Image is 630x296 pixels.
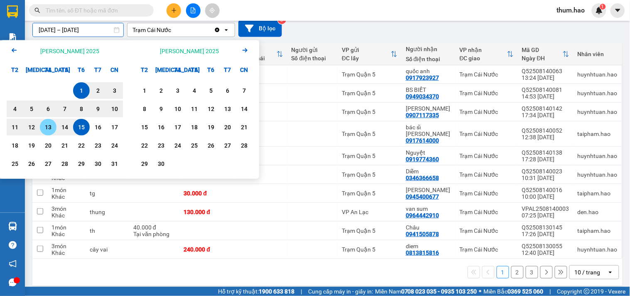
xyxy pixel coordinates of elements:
div: van sum [406,205,451,212]
div: Trạm Quận 5 [342,90,397,96]
div: Lê Nguyễn [406,187,451,193]
div: Choose Thứ Hai, tháng 09 8 2025. It's available. [136,101,153,117]
div: T4 [40,62,56,78]
strong: 0369 525 060 [508,288,544,295]
div: 20 [42,141,54,150]
span: file-add [190,7,196,13]
div: 3 [109,86,120,96]
div: Choose Thứ Ba, tháng 09 16 2025. It's available. [153,119,169,136]
span: notification [9,260,17,268]
div: Trạm Quận 5 [342,109,397,115]
div: 3 món [51,243,81,249]
div: 3 [172,86,184,96]
div: 22 [76,141,87,150]
div: Choose Thứ Năm, tháng 09 18 2025. It's available. [186,119,203,136]
div: Choose Thứ Hai, tháng 09 29 2025. It's available. [136,155,153,172]
div: [MEDICAL_DATA] [23,62,40,78]
div: Trạm Cái Nước [460,153,514,159]
sup: 1 [600,4,606,10]
div: 10:00 [DATE] [522,193,569,200]
div: 0813815816 [406,249,439,256]
div: 13 [222,104,233,114]
div: T6 [203,62,219,78]
div: Choose Thứ Bảy, tháng 08 23 2025. It's available. [90,137,106,154]
div: 0346366658 [406,175,439,181]
div: 15 [139,122,150,132]
div: Q52508140138 [522,149,569,156]
div: Selected end date. Thứ Sáu, tháng 08 15 2025. It's available. [73,119,90,136]
div: 29 [139,159,150,169]
div: [PERSON_NAME] 2025 [40,47,99,55]
div: Choose Thứ Tư, tháng 08 20 2025. It's available. [40,137,56,154]
span: | [550,287,551,296]
div: Choose Thứ Tư, tháng 09 3 2025. It's available. [169,82,186,99]
div: tg [90,190,125,197]
div: VP gửi [342,47,391,53]
div: Trạm Cái Nước [460,171,514,178]
div: Người nhận [406,46,451,52]
div: Choose Thứ Năm, tháng 08 14 2025. It's available. [56,119,73,136]
div: Châu [406,224,451,231]
div: 130.000 đ [184,209,230,215]
div: 12:40 [DATE] [522,249,569,256]
div: quốc anh [406,68,451,74]
div: Choose Thứ Tư, tháng 09 10 2025. It's available. [169,101,186,117]
span: Miền Bắc [484,287,544,296]
div: taipham.hao [578,131,618,137]
span: Miền Nam [375,287,477,296]
div: Q52508140052 [522,127,569,134]
div: Khác [51,249,81,256]
div: Choose Thứ Hai, tháng 08 11 2025. It's available. [7,119,23,136]
div: Choose Thứ Ba, tháng 09 30 2025. It's available. [153,155,169,172]
span: caret-down [614,7,622,14]
div: 6 [222,86,233,96]
div: Nguyệt [406,149,451,156]
div: CN [236,62,252,78]
div: 11 [9,122,21,132]
div: Choose Chủ Nhật, tháng 09 14 2025. It's available. [236,101,252,117]
div: 0917614000 [406,137,439,144]
span: plus [171,7,177,13]
div: Choose Chủ Nhật, tháng 09 7 2025. It's available. [236,82,252,99]
div: Trạm Quận 5 [342,246,397,253]
button: caret-down [610,3,625,18]
div: huynhtuan.hao [578,246,618,253]
div: 14 [238,104,250,114]
div: 240.000 đ [184,246,230,253]
div: VPAL2508140003 [522,205,569,212]
div: 1 [139,86,150,96]
div: 9 [92,104,104,114]
div: 10 [109,104,120,114]
div: Choose Thứ Tư, tháng 09 17 2025. It's available. [169,119,186,136]
div: 19 [26,141,37,150]
div: huynhtuan.hao [578,171,618,178]
div: Q52508140081 [522,86,569,93]
div: 12 [26,122,37,132]
div: 21 [59,141,71,150]
img: icon-new-feature [596,7,603,14]
span: | [301,287,302,296]
div: 6 [42,104,54,114]
div: 1 món [51,187,81,193]
input: Selected Trạm Cái Nước. [172,26,173,34]
div: 20 [222,122,233,132]
div: bác sĩ Diệu [406,124,451,137]
div: 25 [9,159,21,169]
div: Choose Chủ Nhật, tháng 08 24 2025. It's available. [106,137,123,154]
div: 0964442910 [406,212,439,219]
div: Choose Thứ Năm, tháng 08 28 2025. It's available. [56,155,73,172]
th: Toggle SortBy [233,43,287,65]
div: Khác [51,212,81,219]
div: huynhtuan.hao [578,109,618,115]
div: Choose Thứ Bảy, tháng 09 13 2025. It's available. [219,101,236,117]
div: Choose Thứ Hai, tháng 08 18 2025. It's available. [7,137,23,154]
div: Số điện thoại [292,55,333,62]
div: Tại văn phòng [133,231,175,237]
div: 25 [189,141,200,150]
div: 19 [205,122,217,132]
div: [PERSON_NAME] 2025 [160,47,219,55]
span: copyright [584,289,590,294]
div: Choose Chủ Nhật, tháng 08 10 2025. It's available. [106,101,123,117]
div: 0945400677 [406,193,439,200]
div: 4 [189,86,200,96]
